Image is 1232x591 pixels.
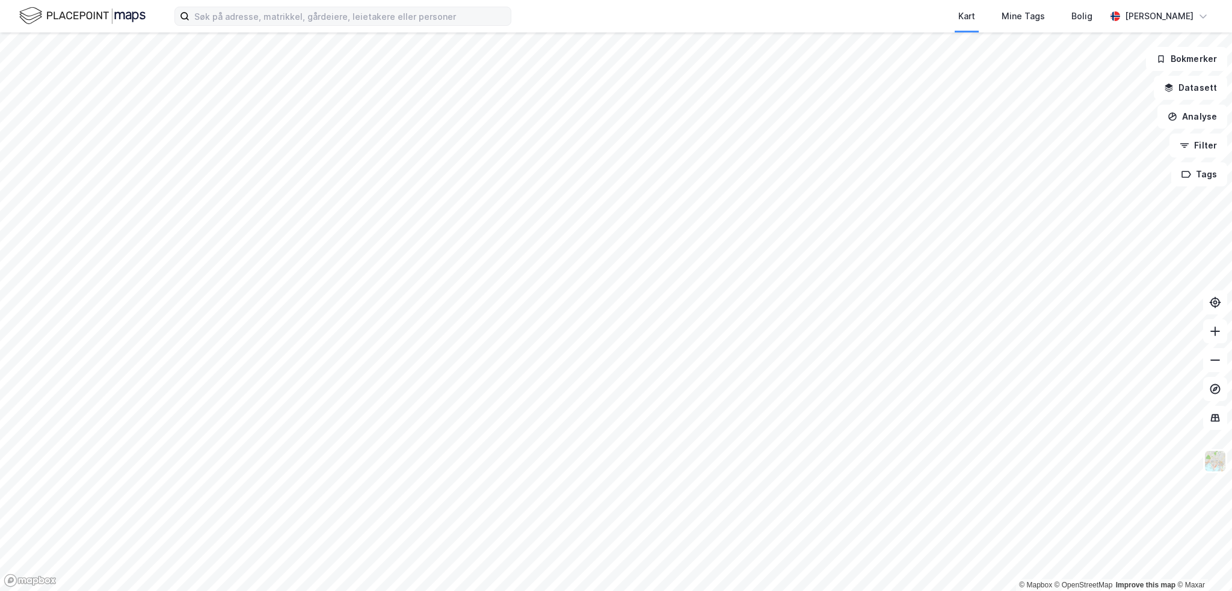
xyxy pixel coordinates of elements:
[1125,9,1193,23] div: [PERSON_NAME]
[1172,533,1232,591] div: Kontrollprogram for chat
[1146,47,1227,71] button: Bokmerker
[1169,133,1227,158] button: Filter
[1154,76,1227,100] button: Datasett
[1171,162,1227,186] button: Tags
[4,574,57,587] a: Mapbox homepage
[1157,105,1227,129] button: Analyse
[958,9,975,23] div: Kart
[1204,450,1227,473] img: Z
[1002,9,1045,23] div: Mine Tags
[1071,9,1092,23] div: Bolig
[189,7,511,25] input: Søk på adresse, matrikkel, gårdeiere, leietakere eller personer
[1019,581,1052,589] a: Mapbox
[19,5,146,26] img: logo.f888ab2527a4732fd821a326f86c7f29.svg
[1172,533,1232,591] iframe: Chat Widget
[1055,581,1113,589] a: OpenStreetMap
[1116,581,1175,589] a: Improve this map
